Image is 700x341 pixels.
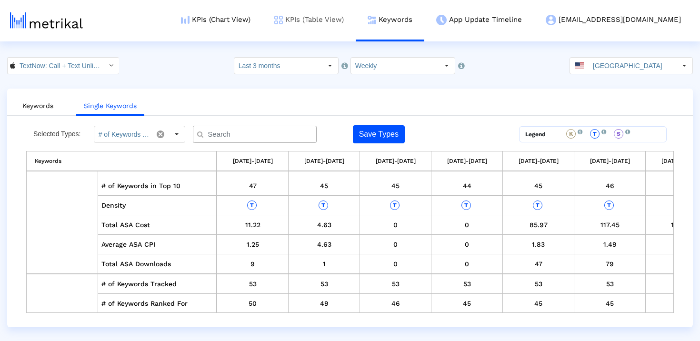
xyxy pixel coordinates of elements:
td: Total ASA Cost [98,215,217,235]
td: 0 [360,235,431,254]
div: Select [439,58,455,74]
div: T [319,201,328,210]
th: [DATE]-[DATE] [503,151,574,171]
td: 79 [574,254,646,274]
td: 45 [360,176,431,196]
th: [DATE]-[DATE] [217,151,289,171]
th: [DATE]-[DATE] [360,151,431,171]
div: T [604,201,614,210]
img: my-account-menu-icon.png [546,15,556,25]
div: T [590,129,600,139]
td: 53 [360,274,431,294]
div: T [390,201,400,210]
img: kpi-table-menu-icon.png [274,16,283,24]
th: Keywords [27,151,217,171]
div: Select [103,58,119,74]
td: 0 [360,215,431,235]
a: Keywords [15,97,61,115]
img: keywords.png [368,16,376,24]
td: Legend [520,127,560,142]
td: 53 [503,274,574,294]
th: [DATE]-[DATE] [574,151,646,171]
td: 46 [574,176,646,196]
td: 45 [503,176,574,196]
td: 85.97 [503,215,574,235]
td: 0 [431,235,503,254]
td: 46 [360,294,431,313]
td: 44 [431,176,503,196]
img: kpi-chart-menu-icon.png [181,16,190,24]
td: Total ASA Downloads [98,254,217,274]
td: 45 [574,294,646,313]
td: 47 [503,254,574,274]
td: 1.25 [217,235,289,254]
td: 9 [217,254,289,274]
td: 1.83 [503,235,574,254]
div: Select [322,58,338,74]
div: K [566,129,576,139]
td: 45 [503,294,574,313]
td: # of Keywords in Top 10 [98,176,217,196]
td: 11.22 [217,215,289,235]
td: 117.45 [574,215,646,235]
td: 53 [431,274,503,294]
td: 4.63 [289,235,360,254]
td: # of Keywords Ranked For [98,294,217,313]
td: 49 [289,294,360,313]
button: Save Types [353,125,405,143]
td: 45 [289,176,360,196]
td: 0 [431,254,503,274]
div: Select [169,126,185,142]
img: app-update-menu-icon.png [436,15,447,25]
div: Selected Types: [33,126,94,143]
td: Average ASA CPI [98,235,217,254]
div: S [614,129,623,139]
td: 53 [574,274,646,294]
th: [DATE]-[DATE] [431,151,503,171]
td: 1 [289,254,360,274]
td: 1.49 [574,235,646,254]
a: Single Keywords [76,97,144,116]
td: 50 [217,294,289,313]
th: [DATE]-[DATE] [289,151,360,171]
img: metrical-logo-light.png [10,12,83,29]
td: # of Keywords Tracked [98,274,217,294]
td: 0 [431,215,503,235]
td: 4.63 [289,215,360,235]
input: Search [201,130,313,140]
td: 53 [289,274,360,294]
td: 0 [360,254,431,274]
td: 45 [431,294,503,313]
td: 47 [217,176,289,196]
div: T [247,201,257,210]
td: 53 [217,274,289,294]
div: Select [676,58,692,74]
div: T [533,201,542,210]
div: T [461,201,471,210]
td: Density [98,196,217,215]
